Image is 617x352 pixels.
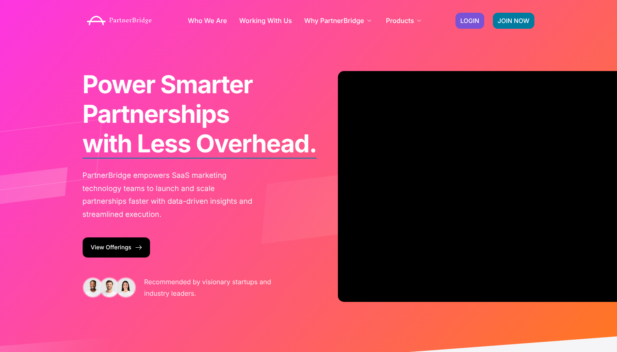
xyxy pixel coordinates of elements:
[386,17,423,24] a: Products
[455,13,484,29] a: LOGIN
[83,169,255,221] p: PartnerBridge empowers SaaS marketing technology teams to launch and scale partnerships faster wi...
[83,237,150,258] a: View Offerings
[188,17,227,24] a: Who We Are
[91,245,132,251] span: View Offerings
[239,17,292,24] a: Working With Us
[83,70,253,129] span: Power Smarter Partnerships
[304,17,374,24] a: Why PartnerBridge
[144,276,273,299] p: Recommended by visionary startups and industry leaders.
[460,18,479,24] span: LOGIN
[493,13,534,29] a: JOIN NOW
[498,18,529,24] span: JOIN NOW
[83,129,317,159] b: with Less Overhead.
